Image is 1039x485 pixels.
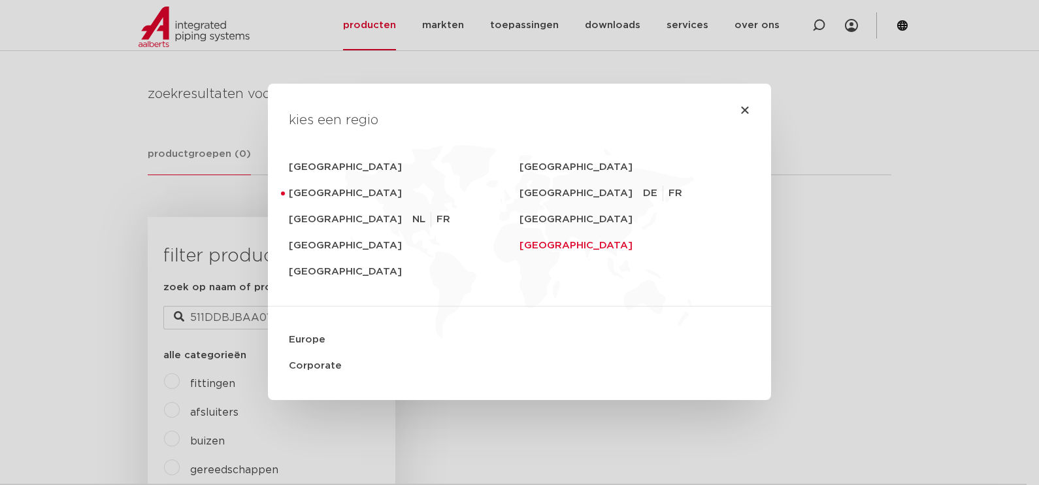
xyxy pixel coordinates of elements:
[289,207,412,233] a: [GEOGRAPHIC_DATA]
[289,259,519,285] a: [GEOGRAPHIC_DATA]
[289,327,750,353] a: Europe
[519,180,643,207] a: [GEOGRAPHIC_DATA]
[668,186,687,201] a: FR
[412,207,450,233] ul: [GEOGRAPHIC_DATA]
[289,154,750,379] nav: Menu
[412,212,431,227] a: NL
[289,110,750,131] h4: kies een regio
[289,180,519,207] a: [GEOGRAPHIC_DATA]
[740,105,750,115] a: Close
[289,233,519,259] a: [GEOGRAPHIC_DATA]
[643,186,663,201] a: DE
[289,353,750,379] a: Corporate
[643,180,693,207] ul: [GEOGRAPHIC_DATA]
[519,207,750,233] a: [GEOGRAPHIC_DATA]
[437,212,450,227] a: FR
[519,154,750,180] a: [GEOGRAPHIC_DATA]
[289,154,519,180] a: [GEOGRAPHIC_DATA]
[519,233,750,259] a: [GEOGRAPHIC_DATA]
